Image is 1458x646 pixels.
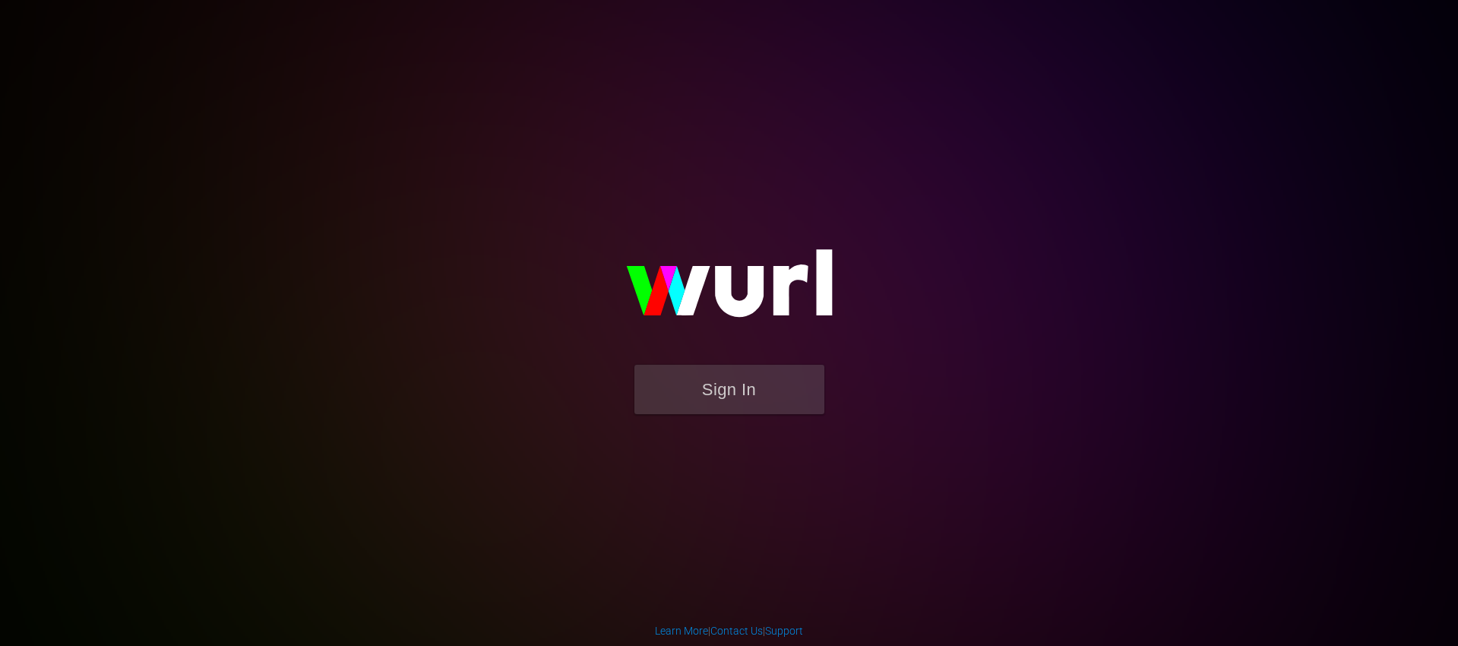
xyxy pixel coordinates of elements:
img: wurl-logo-on-black-223613ac3d8ba8fe6dc639794a292ebdb59501304c7dfd60c99c58986ef67473.svg [577,217,881,364]
button: Sign In [634,365,824,414]
div: | | [655,623,803,638]
a: Support [765,625,803,637]
a: Contact Us [710,625,763,637]
a: Learn More [655,625,708,637]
